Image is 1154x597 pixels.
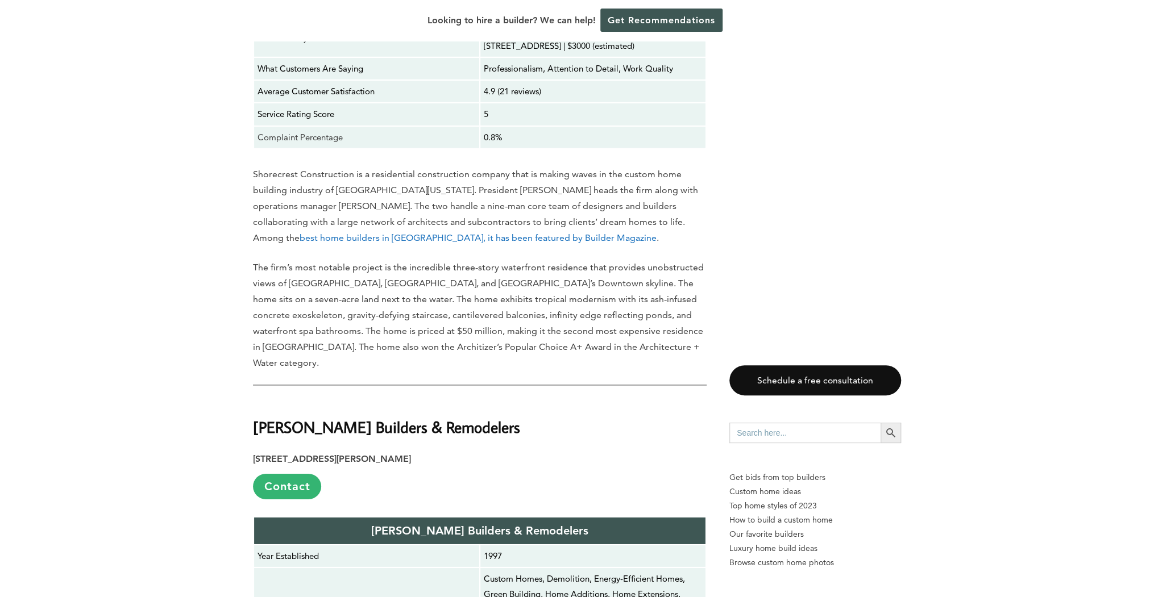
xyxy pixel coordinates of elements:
a: Schedule a free consultation [729,365,901,395]
strong: [PERSON_NAME] Builders & Remodelers [371,524,588,537]
a: Our favorite builders [729,527,901,541]
p: Get bids from top builders [729,470,901,485]
p: Complaint Percentage [258,130,476,145]
svg: Search [885,427,897,439]
p: 1997 [484,549,702,563]
a: Get Recommendations [600,9,723,32]
p: The firm’s most notable project is the incredible three-story waterfront residence that provides ... [253,260,707,371]
p: Professionalism, Attention to Detail, Work Quality [484,61,702,76]
a: Custom home ideas [729,485,901,499]
p: Service Rating Score [258,107,476,122]
p: What Customers Are Saying [258,61,476,76]
p: Year Established [258,549,476,563]
a: Browse custom home photos [729,556,901,570]
p: Shorecrest Construction is a residential construction company that is making waves in the custom ... [253,166,707,246]
a: Contact [253,474,321,499]
a: best home builders in [GEOGRAPHIC_DATA], it has been featured by Builder Magazine [300,232,657,243]
a: Top home styles of 2023 [729,499,901,513]
strong: [STREET_ADDRESS][PERSON_NAME] [253,453,411,464]
p: 4.9 (21 reviews) [484,84,702,99]
input: Search here... [729,423,881,443]
a: How to build a custom home [729,513,901,527]
a: Luxury home build ideas [729,541,901,556]
p: 0.8% [484,130,702,145]
p: 5 [484,107,702,122]
strong: [PERSON_NAME] Builders & Remodelers [253,417,520,437]
p: Average Customer Satisfaction [258,84,476,99]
